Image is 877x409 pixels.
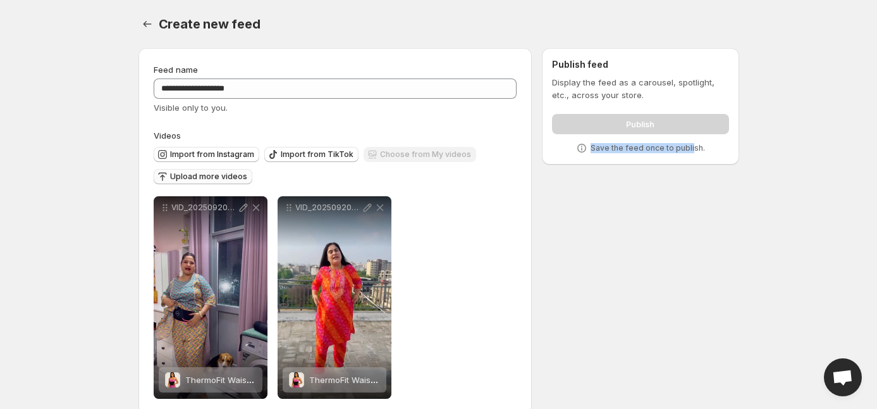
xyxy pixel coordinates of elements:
[171,203,237,213] p: VID_20250920223720
[170,172,247,182] span: Upload more videos
[309,375,426,385] span: ThermoFit Waist Sculptor Belt
[552,76,728,101] p: Display the feed as a carousel, spotlight, etc., across your store.
[295,203,361,213] p: VID_20250920223634
[154,65,198,75] span: Feed name
[281,149,353,160] span: Import from TikTok
[138,15,156,33] button: Settings
[289,372,304,387] img: ThermoFit Waist Sculptor Belt
[185,375,302,385] span: ThermoFit Waist Sculptor Belt
[154,147,259,162] button: Import from Instagram
[278,196,391,399] div: VID_20250920223634ThermoFit Waist Sculptor BeltThermoFit Waist Sculptor Belt
[264,147,359,162] button: Import from TikTok
[165,372,180,387] img: ThermoFit Waist Sculptor Belt
[154,196,267,399] div: VID_20250920223720ThermoFit Waist Sculptor BeltThermoFit Waist Sculptor Belt
[170,149,254,160] span: Import from Instagram
[824,358,862,396] div: Open chat
[591,143,705,153] p: Save the feed once to publish.
[154,103,228,113] span: Visible only to you.
[159,16,261,32] span: Create new feed
[154,130,181,141] span: Videos
[154,169,252,184] button: Upload more videos
[552,58,728,71] h2: Publish feed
